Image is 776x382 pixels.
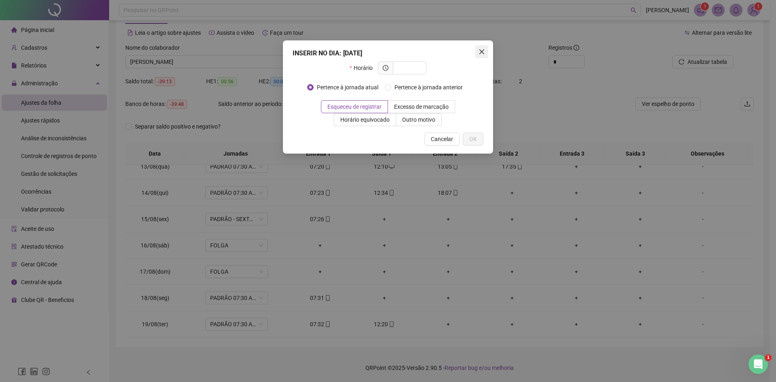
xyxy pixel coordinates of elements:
[293,49,483,58] div: INSERIR NO DIA : [DATE]
[402,116,435,123] span: Outro motivo
[749,355,768,374] iframe: Intercom live chat
[327,103,382,110] span: Esqueceu de registrar
[350,61,377,74] label: Horário
[463,133,483,146] button: OK
[314,83,382,92] span: Pertence à jornada atual
[479,49,485,55] span: close
[340,116,390,123] span: Horário equivocado
[431,135,453,144] span: Cancelar
[383,65,388,71] span: clock-circle
[424,133,460,146] button: Cancelar
[765,355,772,361] span: 1
[391,83,466,92] span: Pertence à jornada anterior
[475,45,488,58] button: Close
[394,103,449,110] span: Excesso de marcação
